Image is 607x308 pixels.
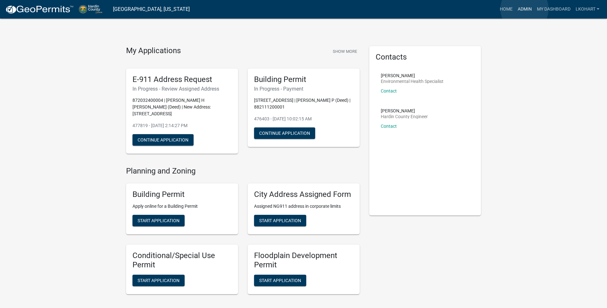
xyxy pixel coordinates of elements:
[381,88,397,93] a: Contact
[254,97,353,110] p: [STREET_ADDRESS] | [PERSON_NAME] P (Deed) | 882111200001
[254,75,353,84] h5: Building Permit
[254,251,353,270] h5: Floodplain Development Permit
[381,73,443,78] p: [PERSON_NAME]
[381,124,397,129] a: Contact
[132,190,232,199] h5: Building Permit
[113,4,190,15] a: [GEOGRAPHIC_DATA], [US_STATE]
[138,218,180,223] span: Start Application
[126,166,360,176] h4: Planning and Zoning
[254,215,306,226] button: Start Application
[259,278,301,283] span: Start Application
[381,109,428,113] p: [PERSON_NAME]
[132,75,232,84] h5: E-911 Address Request
[254,127,315,139] button: Continue Application
[381,79,443,84] p: Environmental Health Specialist
[79,5,108,13] img: Hardin County, Iowa
[573,3,602,15] a: lkohart
[132,134,194,146] button: Continue Application
[330,46,360,57] button: Show More
[132,275,185,286] button: Start Application
[138,278,180,283] span: Start Application
[254,86,353,92] h6: In Progress - Payment
[254,190,353,199] h5: City Address Assigned Form
[381,114,428,119] p: Hardin County Engineer
[515,3,534,15] a: Admin
[254,203,353,210] p: Assigned NG911 address in corporate limits
[254,275,306,286] button: Start Application
[132,215,185,226] button: Start Application
[254,116,353,122] p: 476403 - [DATE] 10:02:15 AM
[497,3,515,15] a: Home
[132,203,232,210] p: Apply online for a Building Permit
[259,218,301,223] span: Start Application
[126,46,181,56] h4: My Applications
[376,53,475,62] h5: Contacts
[132,251,232,270] h5: Conditional/Special Use Permit
[132,122,232,129] p: 477819 - [DATE] 2:14:27 PM
[132,97,232,117] p: 872032400004 | [PERSON_NAME] H [PERSON_NAME] (Deed) | New Address: [STREET_ADDRESS]
[534,3,573,15] a: My Dashboard
[132,86,232,92] h6: In Progress - Review Assigned Address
